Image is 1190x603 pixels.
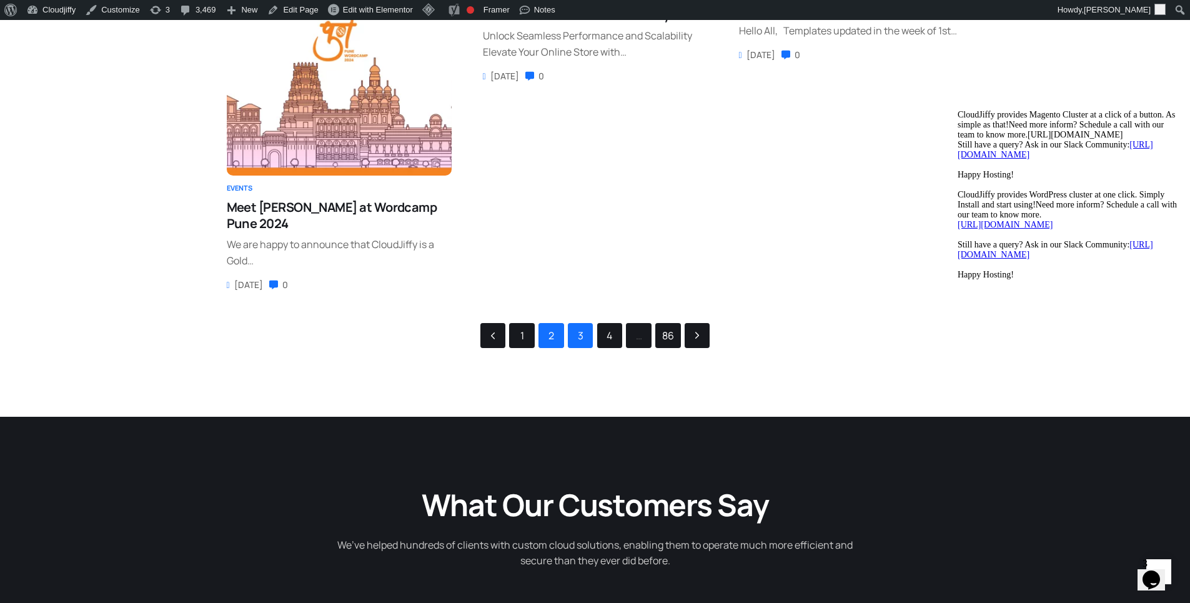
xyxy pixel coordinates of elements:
span: … [627,324,650,347]
a: 3 [568,324,592,347]
h2: What Our Customers Say [202,486,989,524]
nav: Posts navigation [227,323,964,348]
div: CloudJiffy provides Magento Cluster at a click of a button. As simple as that!Need more inform? S... [5,5,230,175]
div: We’ve helped hundreds of clients with custom cloud solutions, enabling them to operate much more ... [202,537,989,569]
a: [URL][DOMAIN_NAME] [5,135,201,154]
div: 0 [525,69,550,83]
a: 1 [510,324,533,347]
a: [URL][DOMAIN_NAME] [5,35,201,54]
a: 4 [598,324,622,347]
div: Hello All, Templates updated in the week of 1st… [739,23,957,39]
a: 86 [656,324,680,347]
a: Events [227,183,252,192]
div: [DATE] [483,69,525,83]
div: Focus keyphrase not set [467,6,474,14]
a: Meet [PERSON_NAME] at Wordcamp Pune 2024 [227,193,452,232]
iframe: chat widget [1138,553,1178,591]
span: [PERSON_NAME] [1084,5,1151,14]
a: [URL][DOMAIN_NAME] [5,115,100,124]
iframe: chat widget [953,105,1178,547]
span: Meet [PERSON_NAME] at Wordcamp Pune 2024 [227,199,437,232]
span: CloudJiffy provides WordPress cluster at one click. Simply Install and start using!Need more info... [5,85,224,174]
span: Edit with Elementor [343,5,413,14]
div: [DATE] [739,48,781,62]
div: 0 [781,48,806,62]
div: [DATE] [227,278,269,292]
span: 2 [539,324,563,347]
div: 0 [269,278,294,292]
span: CloudJiffy provides Magento Cluster at a click of a button. As simple as that!Need more inform? S... [5,5,223,74]
div: We are happy to announce that CloudJiffy is a Gold… [227,237,452,269]
div: Unlock Seamless Performance and Scalability Elevate Your Online Store with… [483,28,708,60]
